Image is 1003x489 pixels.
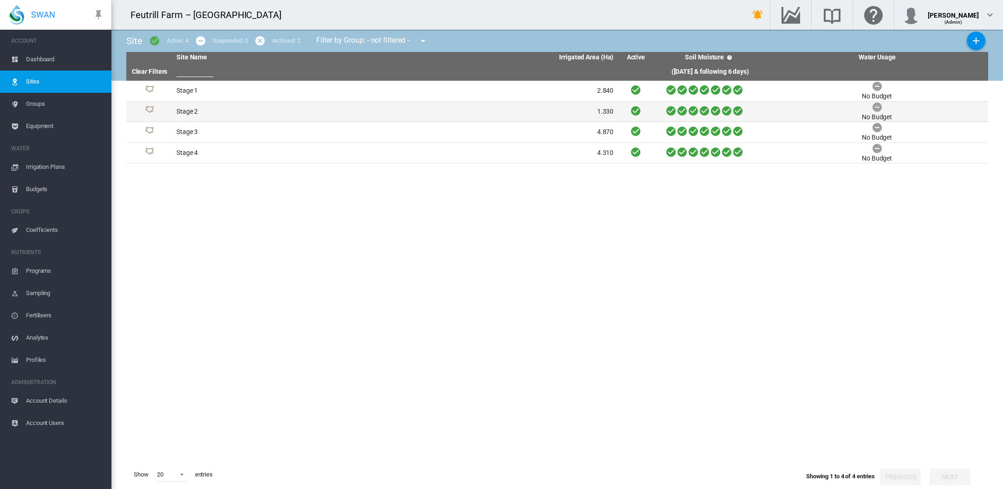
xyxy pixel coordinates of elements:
span: Irrigation Plans [26,156,104,178]
md-icon: icon-minus-circle [195,35,206,46]
td: Stage 2 [173,102,395,122]
th: ([DATE] & following 6 days) [654,63,766,81]
td: Stage 1 [173,81,395,101]
span: Show [130,467,152,483]
div: Filter by Group: - not filtered - [309,32,435,50]
img: 1.svg [144,85,155,97]
button: icon-menu-down [414,32,432,50]
tr: Site Id: 26470 Stage 3 4.870 No Budget [126,122,988,143]
md-icon: icon-chevron-down [984,9,996,20]
span: Dashboard [26,48,104,71]
span: Showing 1 to 4 of 4 entries [806,473,875,480]
button: Add New Site, define start date [967,32,985,50]
span: ADMINISTRATION [11,375,104,390]
div: No Budget [862,154,892,163]
span: Profiles [26,349,104,371]
md-icon: icon-help-circle [724,52,735,63]
span: CROPS [11,204,104,219]
div: Site Id: 26468 [130,85,169,97]
td: 4.310 [395,143,618,163]
span: Fertilisers [26,304,104,327]
md-icon: icon-menu-down [417,35,429,46]
md-icon: Search the knowledge base [821,9,843,20]
div: [PERSON_NAME] [928,7,979,16]
div: Archived: 2 [272,37,300,45]
th: Water Usage [766,52,988,63]
md-icon: icon-bell-ring [752,9,763,20]
span: Equipment [26,115,104,137]
a: Clear Filters [132,68,168,75]
div: Suspended: 0 [213,37,248,45]
span: SWAN [31,9,55,20]
img: profile.jpg [902,6,920,24]
img: 1.svg [144,106,155,117]
div: 20 [157,471,163,478]
span: Analytes [26,327,104,349]
td: 1.330 [395,102,618,122]
div: Active: 4 [167,37,189,45]
md-icon: Go to the Data Hub [780,9,802,20]
span: Budgets [26,178,104,200]
span: ACCOUNT [11,33,104,48]
span: NUTRIENTS [11,245,104,260]
span: Account Users [26,412,104,434]
tr: Site Id: 26472 Stage 4 4.310 No Budget [126,143,988,164]
md-icon: icon-pin [93,9,104,20]
th: Soil Moisture [654,52,766,63]
span: Programs [26,260,104,282]
tr: Site Id: 26468 Stage 1 2.840 No Budget [126,81,988,102]
td: Stage 4 [173,143,395,163]
button: icon-bell-ring [749,6,767,24]
span: entries [191,467,216,483]
th: Site Name [173,52,395,63]
div: Site Id: 26470 [130,127,169,138]
td: 2.840 [395,81,618,101]
div: No Budget [862,92,892,101]
th: Irrigated Area (Ha) [395,52,618,63]
md-icon: icon-cancel [254,35,266,46]
span: Coefficients [26,219,104,241]
tr: Site Id: 26469 Stage 2 1.330 No Budget [126,102,988,122]
span: Groups [26,93,104,115]
span: Account Details [26,390,104,412]
div: Site Id: 26469 [130,106,169,117]
span: Sites [26,71,104,93]
span: (Admin) [944,19,963,25]
button: Next [930,469,970,485]
button: Previous [880,469,921,485]
div: Feutrill Farm – [GEOGRAPHIC_DATA] [130,8,290,21]
img: 1.svg [144,148,155,159]
span: Sampling [26,282,104,304]
img: SWAN-Landscape-Logo-Colour-drop.png [9,5,24,25]
img: 1.svg [144,127,155,138]
td: Stage 3 [173,122,395,142]
span: Site [126,35,143,46]
td: 4.870 [395,122,618,142]
md-icon: Click here for help [862,9,885,20]
span: WATER [11,141,104,156]
div: No Budget [862,113,892,122]
md-icon: icon-checkbox-marked-circle [149,35,160,46]
th: Active [617,52,654,63]
md-icon: icon-plus [970,35,982,46]
div: Site Id: 26472 [130,148,169,159]
div: No Budget [862,133,892,142]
